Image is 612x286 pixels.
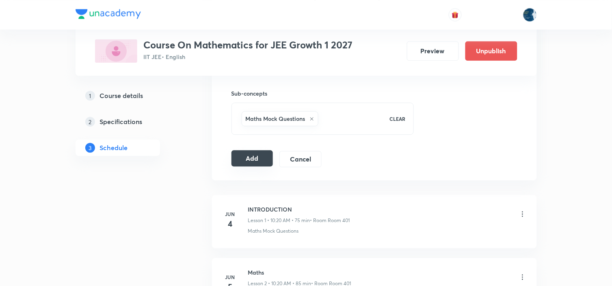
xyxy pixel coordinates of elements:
[100,143,128,153] h5: Schedule
[76,87,186,104] a: 1Course details
[248,268,351,277] h6: Maths
[100,117,143,127] h5: Specifications
[85,143,95,153] p: 3
[76,114,186,130] a: 2Specifications
[76,9,141,21] a: Company Logo
[248,227,299,235] p: Maths Mock Questions
[76,9,141,19] img: Company Logo
[310,217,350,224] p: • Room Room 401
[389,115,405,122] p: CLEAR
[85,117,95,127] p: 2
[465,41,517,61] button: Unpublish
[246,114,305,123] h6: Maths Mock Questions
[222,273,238,281] h6: Jun
[452,11,459,18] img: avatar
[85,91,95,100] p: 1
[231,89,414,98] h6: Sub-concepts
[407,41,459,61] button: Preview
[279,151,321,167] button: Cancel
[449,8,462,21] button: avatar
[95,39,137,63] img: 6DE49F9D-CB0C-40E2-A5B9-47DBDFDB33CC_plus.png
[144,39,353,51] h3: Course On Mathematics for JEE Growth 1 2027
[100,91,143,100] h5: Course details
[248,205,350,214] h6: INTRODUCTION
[222,210,238,218] h6: Jun
[231,150,273,166] button: Add
[222,218,238,230] h4: 4
[523,8,537,22] img: Lokeshwar Chiluveru
[248,217,310,224] p: Lesson 1 • 10:20 AM • 75 min
[144,52,353,61] p: IIT JEE • English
